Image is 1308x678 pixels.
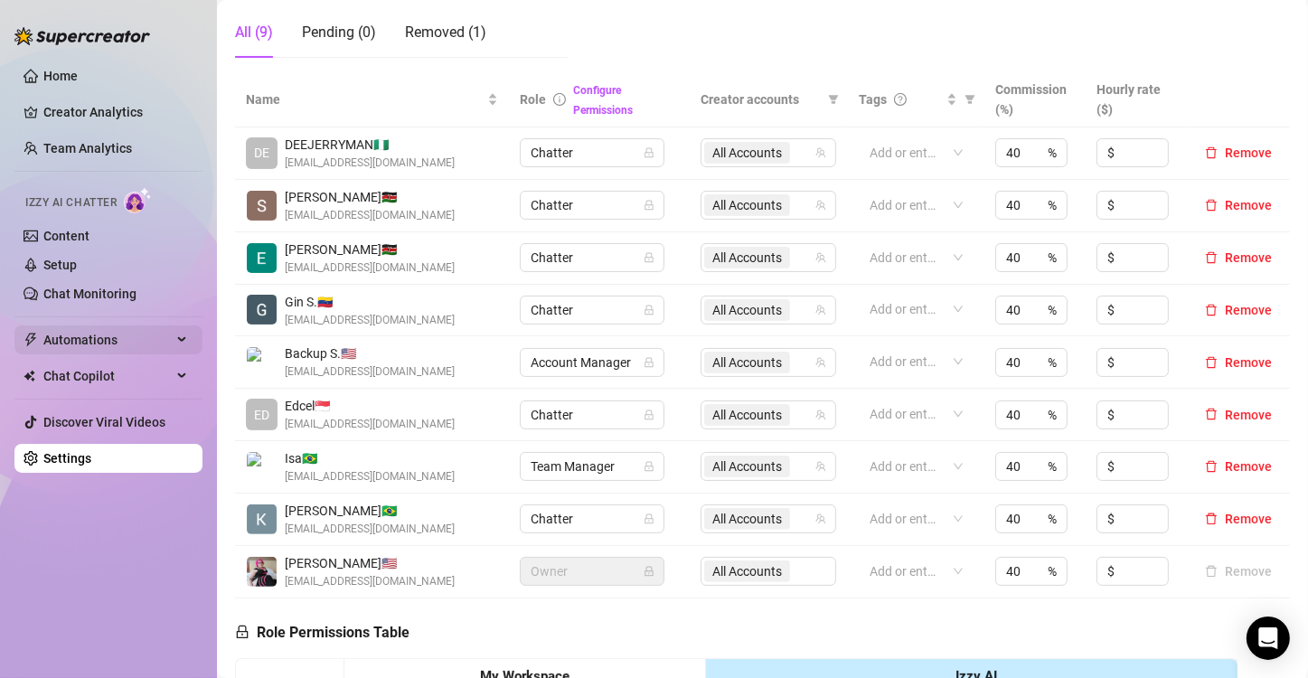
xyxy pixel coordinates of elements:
button: Remove [1198,456,1279,477]
span: lock [644,252,654,263]
span: team [815,357,826,368]
span: filter [961,86,979,113]
span: [EMAIL_ADDRESS][DOMAIN_NAME] [285,207,455,224]
span: [EMAIL_ADDRESS][DOMAIN_NAME] [285,363,455,381]
span: delete [1205,460,1218,473]
span: Creator accounts [701,89,821,109]
span: Automations [43,325,172,354]
span: lock [644,566,654,577]
button: Remove [1198,508,1279,530]
span: [EMAIL_ADDRESS][DOMAIN_NAME] [285,312,455,329]
a: Setup [43,258,77,272]
button: Remove [1198,247,1279,268]
button: Remove [1198,352,1279,373]
span: Chatter [531,297,654,324]
img: Backup Spam [247,347,277,377]
span: Remove [1225,512,1272,526]
div: All (9) [235,22,273,43]
span: filter [828,94,839,105]
span: [PERSON_NAME] 🇺🇸 [285,553,455,573]
span: Remove [1225,408,1272,422]
a: Team Analytics [43,141,132,155]
button: Remove [1198,299,1279,321]
span: Chatter [531,244,654,271]
h5: Role Permissions Table [235,622,409,644]
button: Remove [1198,142,1279,164]
img: AI Chatter [124,187,152,213]
span: ED [254,405,269,425]
span: team [815,252,826,263]
span: team [815,305,826,315]
span: DEEJERRYMAN 🇳🇬 [285,135,455,155]
span: All Accounts [704,299,790,321]
span: team [815,410,826,420]
span: Remove [1225,146,1272,160]
span: All Accounts [704,456,790,477]
span: Team Manager [531,453,654,480]
span: delete [1205,356,1218,369]
span: Account Manager [531,349,654,376]
span: thunderbolt [24,333,38,347]
span: [PERSON_NAME] 🇧🇷 [285,501,455,521]
span: [EMAIL_ADDRESS][DOMAIN_NAME] [285,468,455,485]
button: Remove [1198,560,1279,582]
span: Remove [1225,250,1272,265]
span: delete [1205,304,1218,316]
th: Name [235,72,509,127]
span: All Accounts [712,509,782,529]
span: All Accounts [712,457,782,476]
span: Tags [859,89,887,109]
span: All Accounts [704,404,790,426]
span: All Accounts [704,247,790,268]
div: Removed (1) [405,22,486,43]
span: info-circle [553,93,566,106]
span: All Accounts [712,300,782,320]
span: Remove [1225,303,1272,317]
span: [PERSON_NAME] 🇰🇪 [285,187,455,207]
span: delete [1205,199,1218,212]
span: team [815,147,826,158]
span: All Accounts [712,353,782,372]
span: Izzy AI Chatter [25,194,117,212]
img: Kauany Fatima [247,504,277,534]
a: Creator Analytics [43,98,188,127]
img: Britney Black [247,557,277,587]
span: [EMAIL_ADDRESS][DOMAIN_NAME] [285,155,455,172]
a: Home [43,69,78,83]
span: team [815,513,826,524]
span: Remove [1225,459,1272,474]
span: lock [644,513,654,524]
button: Remove [1198,194,1279,216]
span: Gin S. 🇻🇪 [285,292,455,312]
span: Owner [531,558,654,585]
img: Isa [247,452,277,482]
th: Hourly rate ($) [1086,72,1187,127]
span: All Accounts [712,143,782,163]
span: Role [520,92,546,107]
img: Gin Stars [247,295,277,325]
span: lock [235,625,249,639]
span: Chatter [531,401,654,428]
span: DE [254,143,269,163]
button: Remove [1198,404,1279,426]
div: Pending (0) [302,22,376,43]
img: Chat Copilot [24,370,35,382]
span: Name [246,89,484,109]
a: Configure Permissions [573,84,633,117]
span: lock [644,200,654,211]
span: All Accounts [712,195,782,215]
a: Content [43,229,89,243]
span: Chatter [531,139,654,166]
span: Chatter [531,192,654,219]
span: team [815,200,826,211]
a: Settings [43,451,91,466]
span: lock [644,357,654,368]
span: Edcel 🇸🇬 [285,396,455,416]
span: Chatter [531,505,654,532]
img: Sheila Ngigi [247,191,277,221]
span: Chat Copilot [43,362,172,391]
a: Chat Monitoring [43,287,136,301]
span: lock [644,410,654,420]
img: logo-BBDzfeDw.svg [14,27,150,45]
span: lock [644,305,654,315]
